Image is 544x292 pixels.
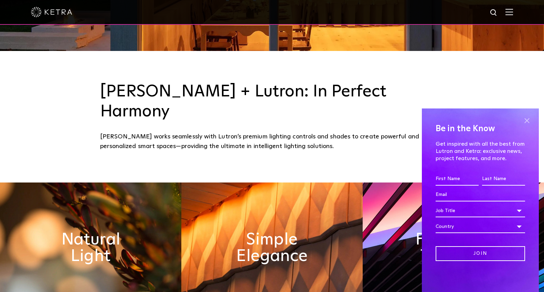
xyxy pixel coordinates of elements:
div: Country [436,220,525,233]
h2: Flexible & Timeless [408,231,499,264]
h2: Simple Elegance [227,231,318,264]
input: Join [436,246,525,261]
img: Hamburger%20Nav.svg [505,9,513,15]
div: Job Title [436,204,525,217]
h3: [PERSON_NAME] + Lutron: In Perfect Harmony [100,82,444,122]
h4: Be in the Know [436,122,525,135]
input: Last Name [482,173,525,186]
p: Get inspired with all the best from Lutron and Ketra: exclusive news, project features, and more. [436,140,525,162]
div: [PERSON_NAME] works seamlessly with Lutron’s premium lighting controls and shades to create power... [100,132,444,152]
img: search icon [490,9,498,17]
input: Email [436,188,525,201]
h2: Natural Light [45,231,136,264]
img: ketra-logo-2019-white [31,7,72,17]
input: First Name [436,173,479,186]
